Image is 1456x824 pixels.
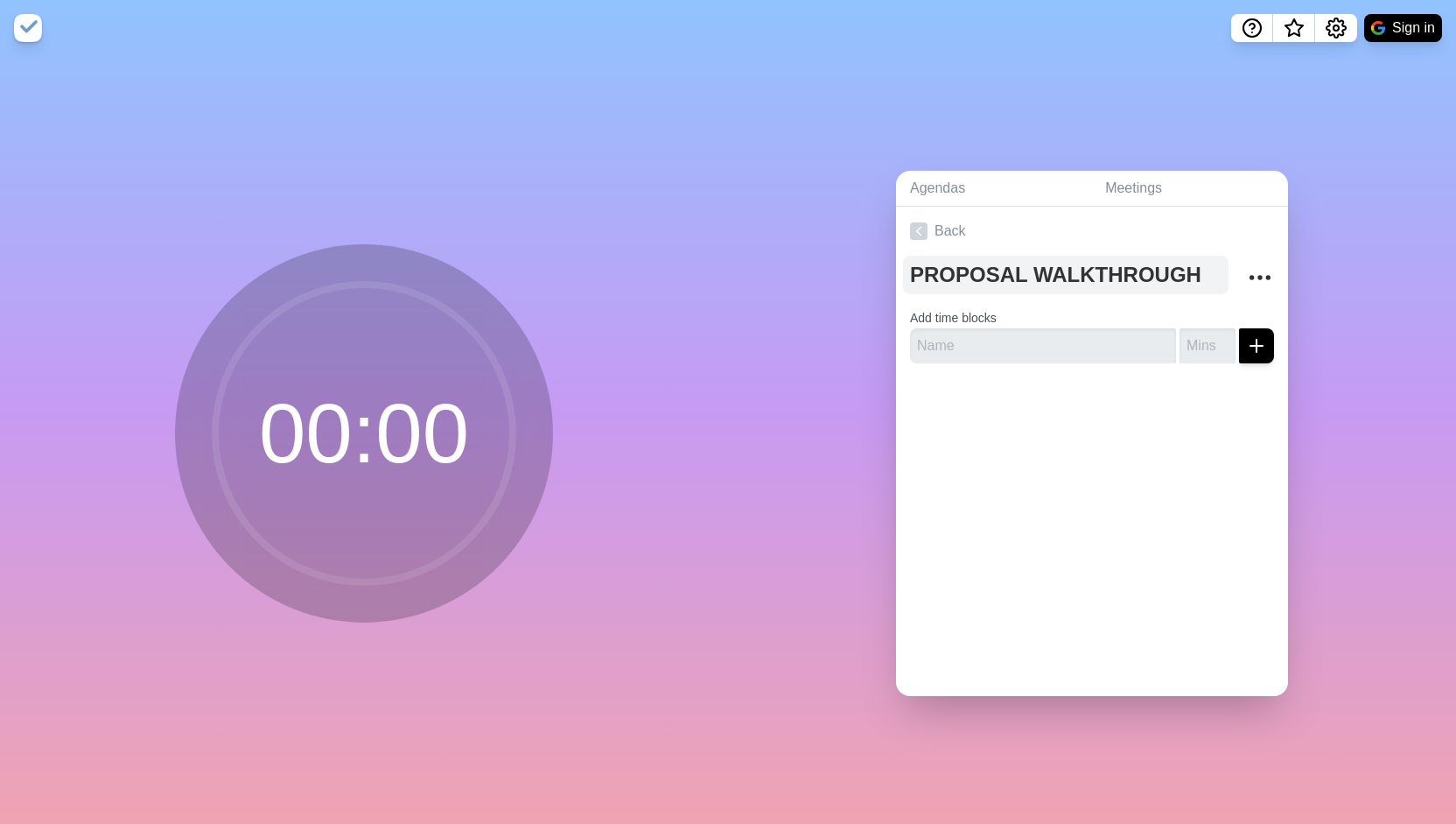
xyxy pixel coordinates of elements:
label: Add time blocks [910,311,997,325]
button: Help [1231,14,1273,42]
button: Sign in [1364,14,1442,42]
input: Name [910,328,1176,363]
img: timeblocks logo [14,14,42,42]
input: Mins [1179,328,1235,363]
button: Settings [1315,14,1357,42]
img: google logo [1371,21,1385,35]
button: More [1242,260,1277,295]
a: Meetings [1091,171,1288,207]
button: What’s new [1273,14,1315,42]
a: Back [896,207,1288,256]
a: Agendas [896,171,1091,207]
